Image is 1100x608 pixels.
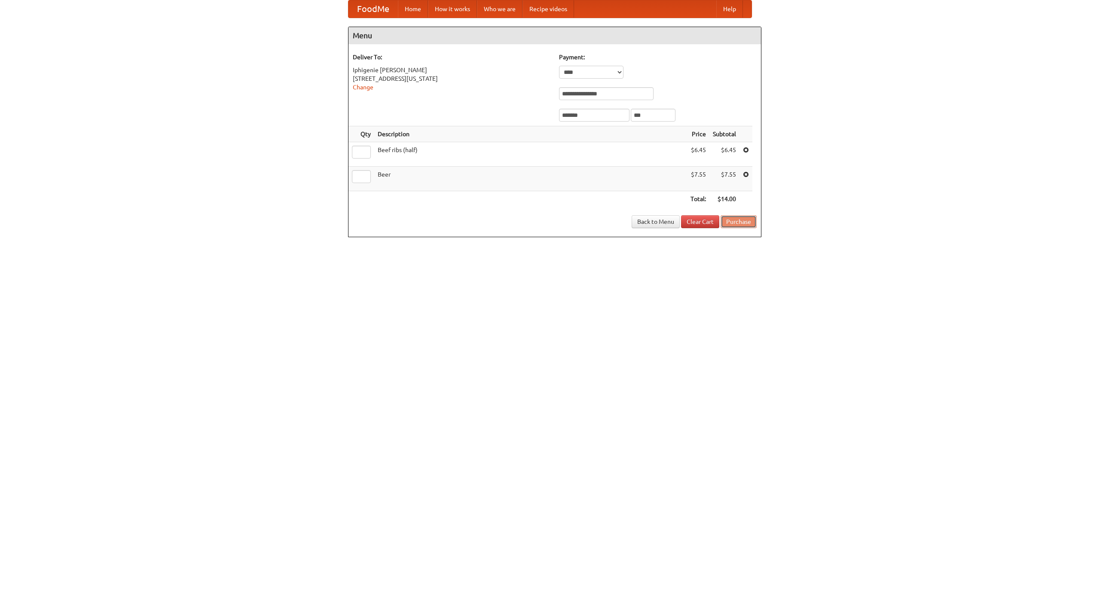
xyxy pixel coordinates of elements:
button: Purchase [721,215,757,228]
a: Help [716,0,743,18]
a: Clear Cart [681,215,719,228]
h5: Deliver To: [353,53,550,61]
th: Subtotal [709,126,739,142]
th: Total: [687,191,709,207]
th: Qty [348,126,374,142]
td: $6.45 [687,142,709,167]
th: Description [374,126,687,142]
a: FoodMe [348,0,398,18]
th: $14.00 [709,191,739,207]
div: [STREET_ADDRESS][US_STATE] [353,74,550,83]
a: Who we are [477,0,522,18]
a: How it works [428,0,477,18]
td: Beer [374,167,687,191]
h5: Payment: [559,53,757,61]
a: Change [353,84,373,91]
a: Recipe videos [522,0,574,18]
th: Price [687,126,709,142]
td: $7.55 [709,167,739,191]
a: Back to Menu [632,215,680,228]
td: Beef ribs (half) [374,142,687,167]
td: $7.55 [687,167,709,191]
a: Home [398,0,428,18]
td: $6.45 [709,142,739,167]
div: Iphigenie [PERSON_NAME] [353,66,550,74]
h4: Menu [348,27,761,44]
